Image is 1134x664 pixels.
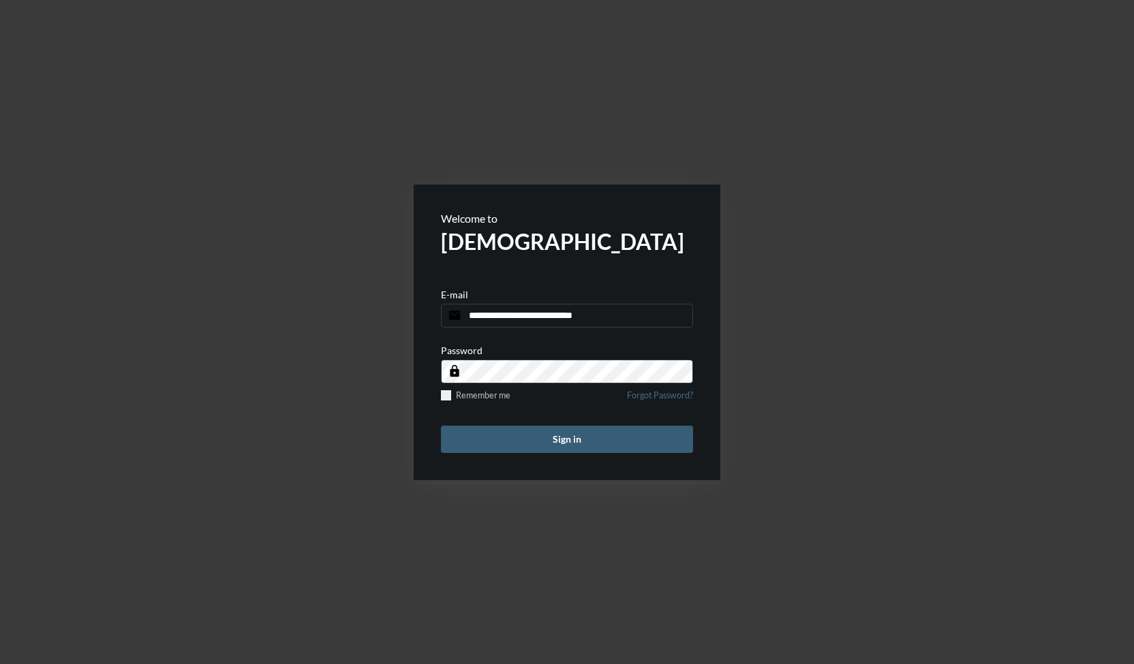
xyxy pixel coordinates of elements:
[441,345,482,356] p: Password
[441,228,693,255] h2: [DEMOGRAPHIC_DATA]
[627,390,693,409] a: Forgot Password?
[441,289,468,300] p: E-mail
[441,426,693,453] button: Sign in
[441,212,693,225] p: Welcome to
[441,390,510,400] label: Remember me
